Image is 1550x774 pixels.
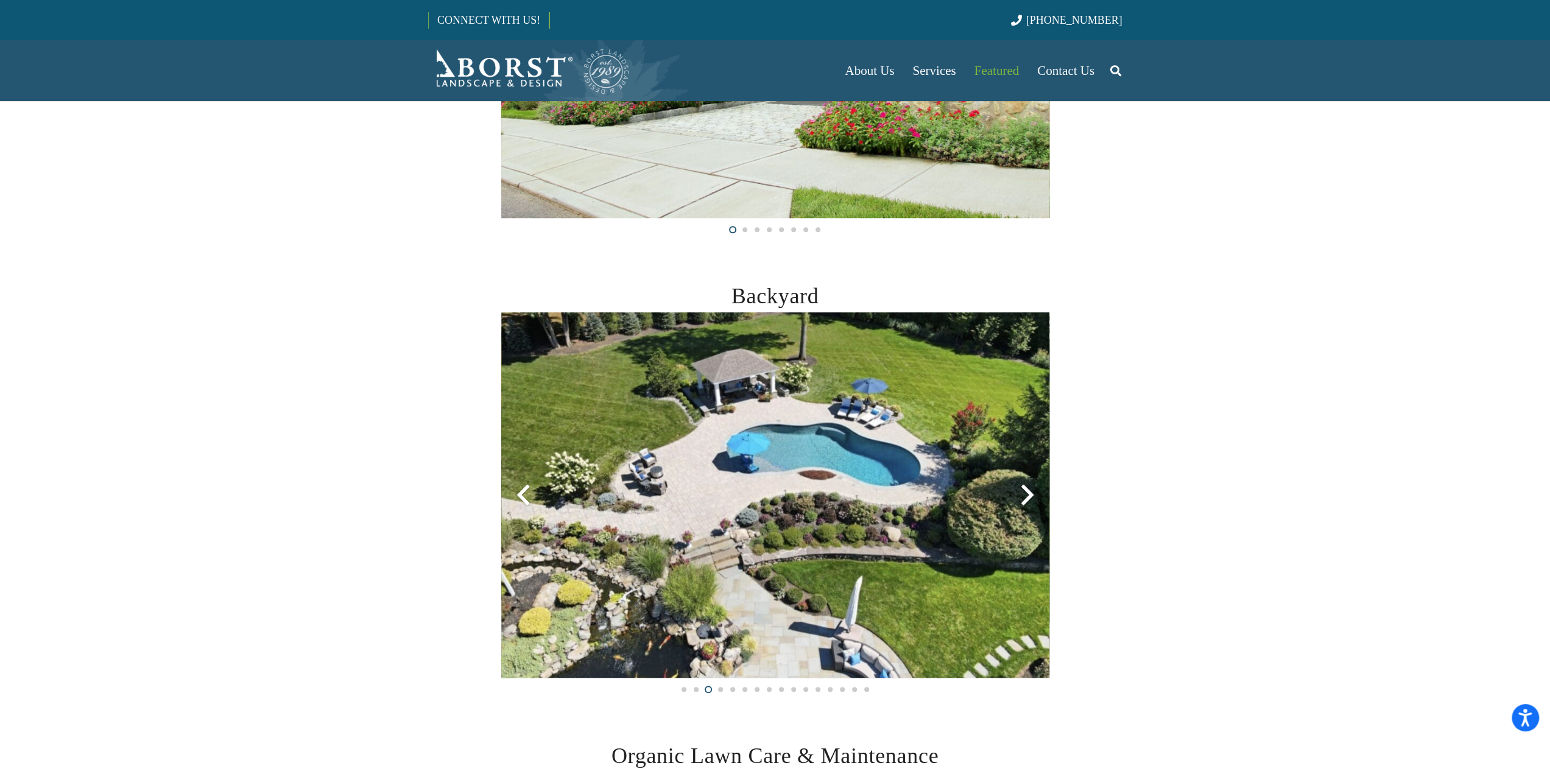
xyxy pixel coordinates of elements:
[428,46,630,95] a: Borst-Logo
[1026,14,1122,26] span: [PHONE_NUMBER]
[1104,55,1128,86] a: Search
[1037,63,1094,78] span: Contact Us
[965,40,1028,101] a: Featured
[845,63,894,78] span: About Us
[501,739,1049,772] h2: Organic Lawn Care & Maintenance
[1010,14,1122,26] a: [PHONE_NUMBER]
[501,280,1049,312] h2: Backyard
[836,40,903,101] a: About Us
[912,63,956,78] span: Services
[974,63,1019,78] span: Featured
[903,40,965,101] a: Services
[1028,40,1104,101] a: Contact Us
[429,5,549,35] a: CONNECT WITH US!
